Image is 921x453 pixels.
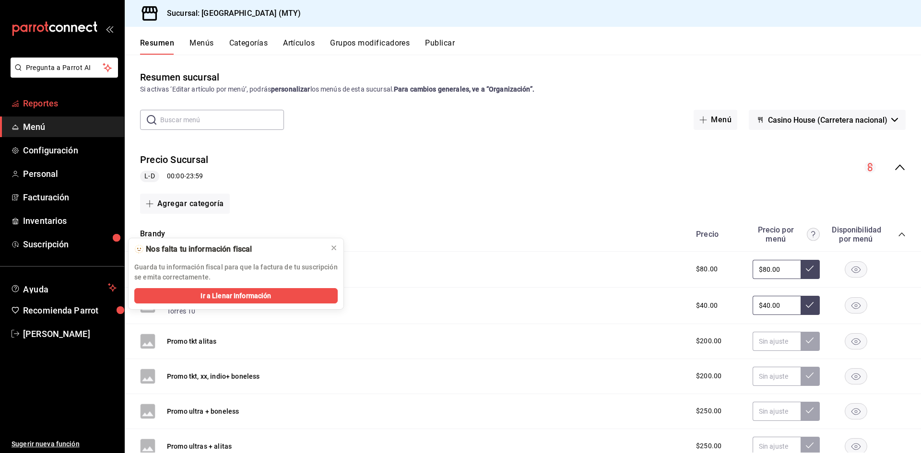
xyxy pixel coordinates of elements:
span: Configuración [23,144,117,157]
span: Casino House (Carretera nacional) [768,116,887,125]
button: Promo tkt, xx, indio+ boneless [167,372,260,381]
button: Promo ultra + boneless [167,407,239,416]
div: Resumen sucursal [140,70,219,84]
button: Categorías [229,38,268,55]
div: Si activas ‘Editar artículo por menú’, podrás los menús de esta sucursal. [140,84,906,94]
button: open_drawer_menu [106,25,113,33]
button: Promo ultras + alitas [167,441,232,451]
button: Artículos [283,38,315,55]
span: $250.00 [696,441,721,451]
span: $200.00 [696,336,721,346]
span: Reportes [23,97,117,110]
div: collapse-menu-row [125,145,921,190]
span: L-D [141,171,158,181]
h3: Sucursal: [GEOGRAPHIC_DATA] (MTY) [159,8,301,19]
span: $250.00 [696,406,721,416]
strong: personalizar [271,85,310,93]
input: Sin ajuste [753,260,801,279]
div: 🫥 Nos falta tu información fiscal [134,244,322,255]
span: Ir a Llenar Información [201,291,271,301]
input: Buscar menú [160,110,284,129]
input: Sin ajuste [753,402,801,421]
div: Precio [686,230,748,239]
span: Suscripción [23,238,117,251]
span: Menú [23,120,117,133]
span: Personal [23,167,117,180]
button: Promo tkt alitas [167,337,216,346]
span: Pregunta a Parrot AI [26,63,103,73]
button: Resumen [140,38,174,55]
span: Facturación [23,191,117,204]
input: Sin ajuste [753,367,801,386]
button: Agregar categoría [140,194,230,214]
span: Ayuda [23,282,104,293]
strong: Para cambios generales, ve a “Organización”. [394,85,534,93]
button: Torres 10 [167,306,195,316]
span: $80.00 [696,264,718,274]
span: Inventarios [23,214,117,227]
div: 00:00 - 23:59 [140,171,208,182]
div: Precio por menú [753,225,820,244]
button: Casino House (Carretera nacional) [749,110,906,130]
span: Sugerir nueva función [12,439,117,449]
button: collapse-category-row [898,231,906,238]
a: Pregunta a Parrot AI [7,70,118,80]
button: Precio Sucursal [140,153,208,167]
button: Ir a Llenar Información [134,288,338,303]
input: Sin ajuste [753,296,801,315]
p: Guarda tu información fiscal para que la factura de tu suscripción se emita correctamente. [134,262,338,282]
span: [PERSON_NAME] [23,327,117,340]
button: Pregunta a Parrot AI [11,58,118,78]
button: Menú [694,110,737,130]
button: Brandy [140,229,165,240]
button: Grupos modificadores [330,38,410,55]
span: $40.00 [696,301,718,311]
span: $200.00 [696,371,721,381]
button: Publicar [425,38,455,55]
button: Menús [189,38,213,55]
div: Disponibilidad por menú [832,225,880,244]
input: Sin ajuste [753,332,801,351]
div: navigation tabs [140,38,921,55]
span: Recomienda Parrot [23,304,117,317]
